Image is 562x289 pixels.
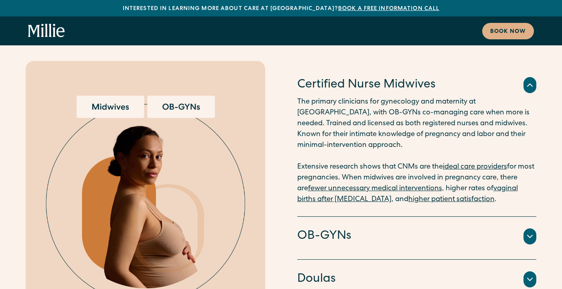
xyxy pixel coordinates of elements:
[297,185,518,203] a: vaginal births after [MEDICAL_DATA]
[308,185,442,192] a: fewer unnecessary medical interventions
[28,24,65,38] a: home
[297,228,351,245] h4: OB-GYNs
[443,163,507,171] a: ideal care providers
[338,6,439,12] a: Book a free information call
[408,196,495,203] a: higher patient satisfaction
[297,97,537,205] p: The primary clinicians for gynecology and maternity at [GEOGRAPHIC_DATA], with OB-GYNs co-managin...
[490,28,526,36] div: Book now
[297,77,436,94] h4: Certified Nurse Midwives
[297,271,336,288] h4: Doulas
[482,23,534,39] a: Book now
